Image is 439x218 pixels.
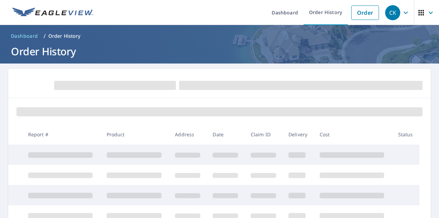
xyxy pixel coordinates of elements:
[44,32,46,40] li: /
[283,124,314,145] th: Delivery
[23,124,101,145] th: Report #
[207,124,245,145] th: Date
[12,8,93,18] img: EV Logo
[393,124,419,145] th: Status
[11,33,38,39] span: Dashboard
[169,124,207,145] th: Address
[8,44,431,58] h1: Order History
[101,124,170,145] th: Product
[8,31,431,42] nav: breadcrumb
[245,124,283,145] th: Claim ID
[351,5,379,20] a: Order
[314,124,393,145] th: Cost
[8,31,41,42] a: Dashboard
[385,5,400,20] div: CK
[48,33,81,39] p: Order History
